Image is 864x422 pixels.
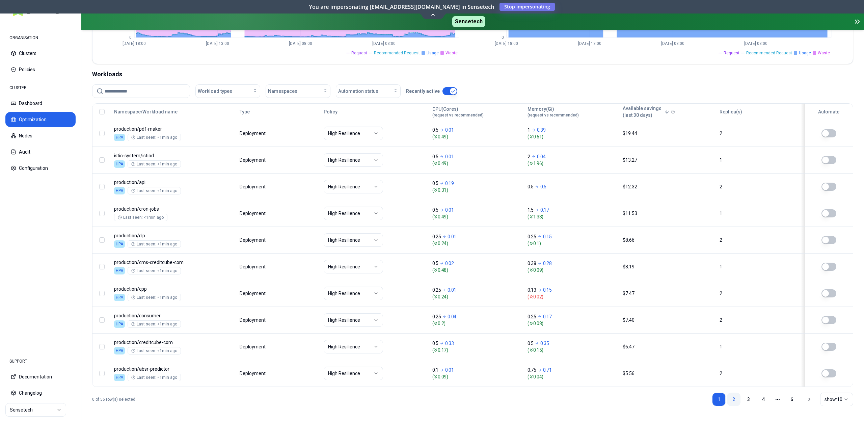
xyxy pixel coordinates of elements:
[543,260,552,267] p: 0.28
[351,50,367,56] span: Request
[528,213,617,220] span: ( 1.33 )
[131,161,177,167] div: Last seen: <1min ago
[528,105,579,118] button: Memory(Gi)(request vs recommended)
[448,287,456,293] p: 0.01
[114,320,125,328] div: HPA is enabled on CPU, only memory will be optimised.
[114,312,234,319] p: consumer
[528,340,534,347] p: 0.5
[206,41,229,46] tspan: [DATE] 13:00
[114,294,125,301] div: HPA is enabled on CPU, only memory will be optimised.
[432,373,521,380] span: ( 0.09 )
[432,160,521,167] span: ( 0.49 )
[240,157,267,163] div: Deployment
[114,187,125,194] div: HPA is enabled on CPU, only memory will be optimised.
[452,16,485,27] span: Sensetech
[724,50,739,56] span: Request
[240,263,267,270] div: Deployment
[720,237,798,243] div: 2
[432,133,521,140] span: ( 0.49 )
[720,130,798,137] div: 2
[720,210,798,217] div: 1
[114,160,125,168] div: HPA is enabled on CPU, only memory will be optimised.
[114,152,234,159] p: istiod
[495,41,518,46] tspan: [DATE] 18:00
[445,260,454,267] p: 0.02
[528,373,617,380] span: ( 0.04 )
[623,237,713,243] div: $8.66
[432,207,438,213] p: 0.5
[266,84,330,98] button: Namespaces
[528,133,617,140] span: ( 0.61 )
[324,108,426,115] div: Policy
[114,267,125,274] div: HPA is enabled on CPU, only memory will be optimised.
[118,215,164,220] div: Last seen: <1min ago
[540,183,546,190] p: 0.5
[240,237,267,243] div: Deployment
[501,35,504,40] tspan: 0
[5,62,76,77] button: Policies
[445,153,454,160] p: 0.01
[131,241,177,247] div: Last seen: <1min ago
[821,236,836,244] button: HPA is enabled on CPU, only the other resource will be optimised.
[5,31,76,45] div: ORGANISATION
[623,370,713,377] div: $5.56
[131,268,177,273] div: Last seen: <1min ago
[336,84,401,98] button: Automation status
[114,179,234,186] p: api
[432,320,521,327] span: ( 0.2 )
[114,259,234,266] p: cms-creditcube-com
[268,88,297,95] span: Namespaces
[821,369,836,377] button: HPA is enabled on CPU, only the other resource will be optimised.
[720,263,798,270] div: 1
[114,206,234,212] p: cron-jobs
[528,240,617,247] span: ( 0.1 )
[5,144,76,159] button: Audit
[528,127,530,133] p: 1
[432,367,438,373] p: 0.1
[742,393,755,406] a: 3
[528,267,617,273] span: ( 0.09 )
[727,393,740,406] a: 2
[5,96,76,111] button: Dashboard
[240,183,267,190] div: Deployment
[528,233,536,240] p: 0.25
[528,287,536,293] p: 0.13
[720,157,798,163] div: 1
[198,88,232,95] span: Workload types
[445,180,454,187] p: 0.19
[528,293,617,300] span: ( 0.02 )
[623,210,713,217] div: $11.53
[448,313,456,320] p: 0.04
[799,50,811,56] span: Usage
[114,240,125,248] div: HPA is enabled on CPU, only memory will be optimised.
[5,128,76,143] button: Nodes
[240,317,267,323] div: Deployment
[661,41,684,46] tspan: [DATE] 08:00
[195,84,260,98] button: Workload types
[528,106,579,118] div: Memory(Gi)
[432,127,438,133] p: 0.5
[114,339,234,346] p: creditcube-com
[821,316,836,324] button: HPA is enabled on CPU, only the other resource will be optimised.
[240,210,267,217] div: Deployment
[5,81,76,95] div: CLUSTER
[114,232,234,239] p: clp
[821,129,836,137] button: HPA is enabled on CPU, only the other resource will be optimised.
[432,213,521,220] span: ( 0.49 )
[712,393,799,406] nav: pagination
[372,41,396,46] tspan: [DATE] 03:00
[720,290,798,297] div: 2
[131,295,177,300] div: Last seen: <1min ago
[528,313,536,320] p: 0.25
[374,50,420,56] span: Recommended Request
[543,233,552,240] p: 0.15
[757,393,770,406] a: 4
[623,105,670,118] button: Available savings(last 30 days)
[720,317,798,323] div: 2
[92,397,135,402] p: 0 of 56 row(s) selected
[432,287,441,293] p: 0.25
[5,354,76,368] div: SUPPORT
[240,290,267,297] div: Deployment
[289,41,312,46] tspan: [DATE] 08:00
[528,160,617,167] span: ( 1.96 )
